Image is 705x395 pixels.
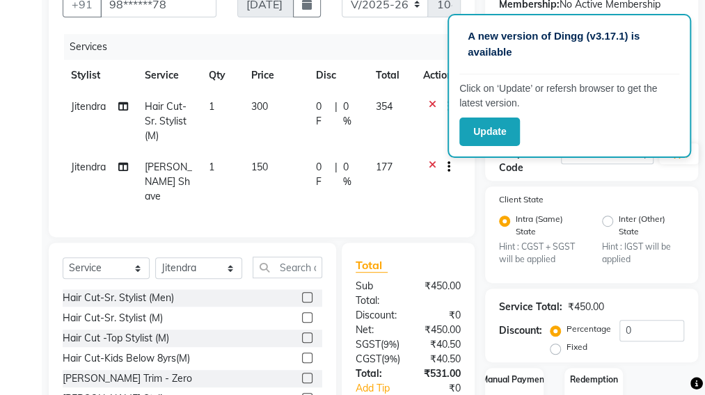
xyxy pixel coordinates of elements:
[200,60,243,91] th: Qty
[459,81,679,111] p: Click on ‘Update’ or refersh browser to get the latest version.
[568,300,604,314] div: ₹450.00
[63,331,169,346] div: Hair Cut -Top Stylist (M)
[567,323,611,335] label: Percentage
[136,60,200,91] th: Service
[516,213,570,238] label: Intra (Same) State
[375,161,392,173] span: 177
[64,34,471,60] div: Services
[411,352,471,366] div: ₹40.50
[367,60,415,91] th: Total
[408,308,471,323] div: ₹0
[499,146,561,175] div: Coupon Code
[459,118,520,146] button: Update
[602,241,684,266] small: Hint : IGST will be applied
[375,100,392,113] span: 354
[408,279,471,308] div: ₹450.00
[63,371,192,386] div: [PERSON_NAME] Trim - Zero
[619,213,673,238] label: Inter (Other) State
[209,161,214,173] span: 1
[243,60,308,91] th: Price
[63,311,163,325] div: Hair Cut-Sr. Stylist (M)
[468,29,671,60] p: A new version of Dingg (v3.17.1) is available
[308,60,367,91] th: Disc
[343,99,359,129] span: 0 %
[499,193,544,206] label: Client State
[408,323,471,337] div: ₹450.00
[499,323,542,338] div: Discount:
[345,352,411,366] div: ( )
[316,99,329,129] span: 0 F
[71,100,106,113] span: Jitendra
[345,337,410,352] div: ( )
[499,300,562,314] div: Service Total:
[408,366,471,381] div: ₹531.00
[63,351,190,366] div: Hair Cut-Kids Below 8yrs(M)
[345,366,409,381] div: Total:
[251,100,268,113] span: 300
[335,99,338,129] span: |
[569,373,617,386] label: Redemption
[343,160,359,189] span: 0 %
[384,353,397,364] span: 9%
[335,160,338,189] span: |
[316,160,329,189] span: 0 F
[356,353,381,365] span: CGST
[415,60,461,91] th: Action
[63,60,136,91] th: Stylist
[345,308,409,323] div: Discount:
[345,279,409,308] div: Sub Total:
[251,161,268,173] span: 150
[499,241,581,266] small: Hint : CGST + SGST will be applied
[383,339,397,350] span: 9%
[410,337,471,352] div: ₹40.50
[253,257,322,278] input: Search or Scan
[345,323,409,337] div: Net:
[356,258,388,273] span: Total
[145,100,187,142] span: Hair Cut-Sr. Stylist (M)
[356,338,381,350] span: SGST
[209,100,214,113] span: 1
[63,291,174,305] div: Hair Cut-Sr. Stylist (Men)
[567,341,587,353] label: Fixed
[71,161,106,173] span: Jitendra
[145,161,192,202] span: [PERSON_NAME] Shave
[481,373,548,386] label: Manual Payment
